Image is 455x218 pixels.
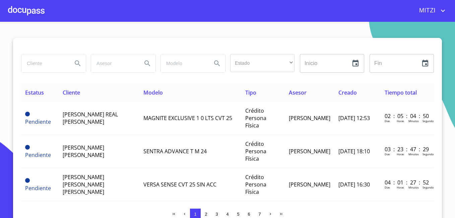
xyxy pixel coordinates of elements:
[338,181,370,188] span: [DATE] 16:30
[25,89,44,96] span: Estatus
[397,152,404,156] p: Horas
[385,185,390,189] p: Dias
[209,55,225,71] button: Search
[408,119,419,123] p: Minutos
[422,119,435,123] p: Segundos
[422,152,435,156] p: Segundos
[139,55,155,71] button: Search
[385,146,430,153] p: 03 : 23 : 47 : 29
[91,54,137,72] input: search
[385,152,390,156] p: Dias
[338,89,357,96] span: Creado
[422,185,435,189] p: Segundos
[63,173,104,196] span: [PERSON_NAME] [PERSON_NAME] [PERSON_NAME]
[143,148,207,155] span: SENTRA ADVANCE T M 24
[408,185,419,189] p: Minutos
[248,212,250,217] span: 6
[25,112,30,116] span: Pendiente
[338,114,370,122] span: [DATE] 12:53
[245,89,256,96] span: Tipo
[143,89,163,96] span: Modelo
[245,173,266,196] span: Crédito Persona Física
[385,119,390,123] p: Dias
[289,114,330,122] span: [PERSON_NAME]
[289,89,307,96] span: Asesor
[25,118,51,125] span: Pendiente
[385,112,430,120] p: 02 : 05 : 04 : 50
[245,140,266,162] span: Crédito Persona Física
[385,179,430,186] p: 04 : 01 : 27 : 52
[25,184,51,192] span: Pendiente
[161,54,206,72] input: search
[414,5,447,16] button: account of current user
[25,151,51,159] span: Pendiente
[70,55,86,71] button: Search
[237,212,239,217] span: 5
[63,89,80,96] span: Cliente
[25,145,30,150] span: Pendiente
[25,178,30,183] span: Pendiente
[143,181,216,188] span: VERSA SENSE CVT 25 SIN ACC
[205,212,207,217] span: 2
[338,148,370,155] span: [DATE] 18:10
[289,181,330,188] span: [PERSON_NAME]
[21,54,67,72] input: search
[397,119,404,123] p: Horas
[226,212,229,217] span: 4
[385,89,417,96] span: Tiempo total
[215,212,218,217] span: 3
[63,111,118,125] span: [PERSON_NAME] REAL [PERSON_NAME]
[143,114,232,122] span: MAGNITE EXCLUSIVE 1 0 LTS CVT 25
[230,54,295,72] div: ​
[397,185,404,189] p: Horas
[414,5,439,16] span: MITZI
[245,107,266,129] span: Crédito Persona Física
[63,144,104,159] span: [PERSON_NAME] [PERSON_NAME]
[194,212,196,217] span: 1
[258,212,261,217] span: 7
[289,148,330,155] span: [PERSON_NAME]
[408,152,419,156] p: Minutos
